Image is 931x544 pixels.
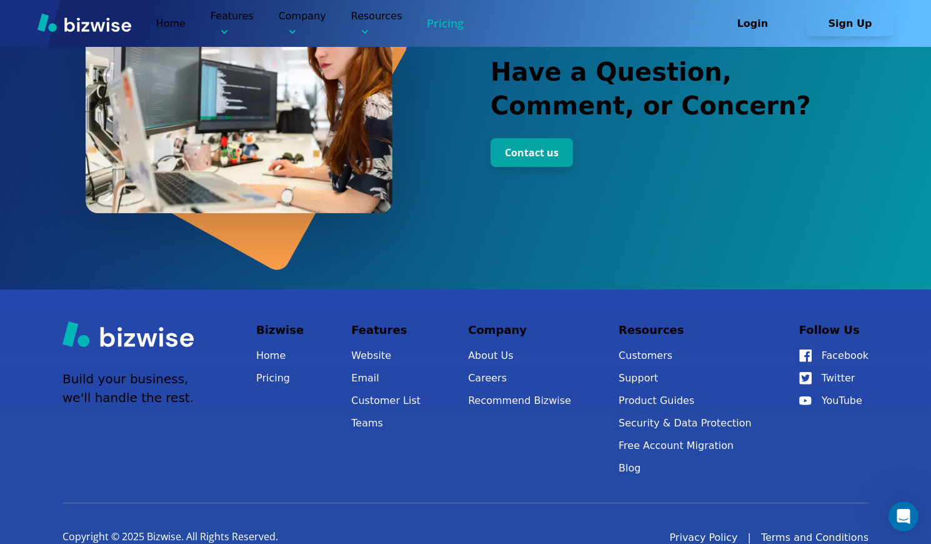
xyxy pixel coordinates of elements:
[799,392,869,410] a: YouTube
[619,321,752,340] p: Resources
[468,392,571,410] a: Recommend Bizwise
[799,370,869,387] a: Twitter
[490,138,573,167] button: Contact us
[619,460,752,477] a: Blog
[619,437,752,455] a: Free Account Migration
[799,372,812,385] img: Twitter Icon
[62,530,278,544] p: Copyright © 2025 Bizwise. All Rights Reserved.
[709,18,806,29] a: Login
[37,13,131,32] img: Bizwise Logo
[799,350,812,362] img: Facebook Icon
[490,147,573,159] a: Contact us
[62,370,194,407] p: Build your business, we'll handle the rest.
[468,321,571,340] p: Company
[709,11,796,36] button: Login
[468,347,571,365] a: About Us
[279,9,326,38] p: Company
[351,347,421,365] a: Website
[806,18,894,29] a: Sign Up
[256,370,304,387] a: Pricing
[799,321,869,340] p: Follow Us
[619,392,752,410] a: Product Guides
[427,16,464,31] a: Pricing
[86,9,392,213] img: Programmer woman at computer
[799,347,869,365] a: Facebook
[62,321,194,347] img: Bizwise Logo
[351,392,421,410] a: Customer List
[619,347,752,365] a: Customers
[806,11,894,36] button: Sign Up
[156,18,186,29] a: Home
[351,321,421,340] p: Features
[256,347,304,365] a: Home
[468,370,571,387] a: Careers
[351,370,421,387] a: Email
[619,415,752,432] a: Security & Data Protection
[211,9,254,38] p: Features
[799,396,812,405] img: YouTube Icon
[889,501,919,531] iframe: Intercom live chat
[619,370,752,387] button: Support
[256,321,304,340] p: Bizwise
[351,9,402,38] p: Resources
[490,55,853,123] h2: Have a Question, Comment, or Concern?
[351,415,421,432] a: Teams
